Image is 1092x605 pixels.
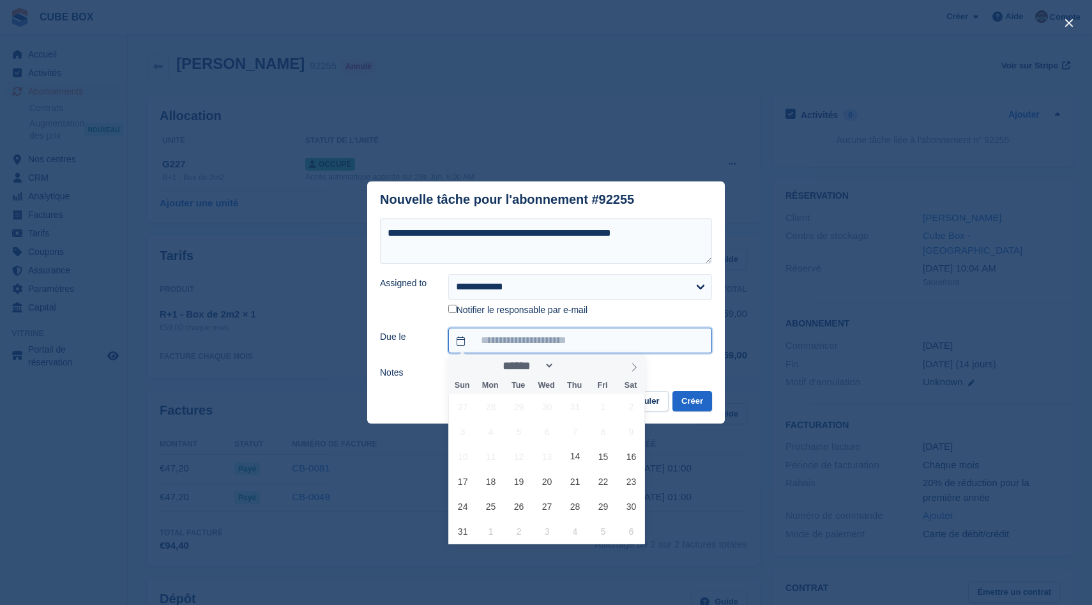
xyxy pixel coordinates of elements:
[506,394,531,419] span: July 29, 2025
[533,381,561,390] span: Wed
[589,381,617,390] span: Fri
[591,494,616,519] span: August 29, 2025
[506,469,531,494] span: August 19, 2025
[478,494,503,519] span: August 25, 2025
[506,419,531,444] span: August 5, 2025
[448,305,588,316] label: Notifier le responsable par e-mail
[478,419,503,444] span: August 4, 2025
[563,444,588,469] span: August 14, 2025
[448,381,476,390] span: Sun
[450,519,475,544] span: August 31, 2025
[591,394,616,419] span: August 1, 2025
[450,394,475,419] span: July 27, 2025
[380,277,433,290] label: Assigned to
[563,519,588,544] span: September 4, 2025
[563,469,588,494] span: August 21, 2025
[619,444,644,469] span: August 16, 2025
[591,419,616,444] span: August 8, 2025
[535,444,559,469] span: August 13, 2025
[561,381,589,390] span: Thu
[617,381,645,390] span: Sat
[478,519,503,544] span: September 1, 2025
[478,394,503,419] span: July 28, 2025
[380,366,433,379] label: Notes
[450,494,475,519] span: August 24, 2025
[478,444,503,469] span: August 11, 2025
[619,419,644,444] span: August 9, 2025
[380,192,634,207] div: Nouvelle tâche pour l'abonnement #92255
[619,494,644,519] span: August 30, 2025
[619,519,644,544] span: September 6, 2025
[535,394,559,419] span: July 30, 2025
[591,469,616,494] span: August 22, 2025
[554,359,595,372] input: Year
[506,494,531,519] span: August 26, 2025
[506,444,531,469] span: August 12, 2025
[1059,13,1079,33] button: close
[450,419,475,444] span: August 3, 2025
[535,494,559,519] span: August 27, 2025
[448,305,457,313] input: Notifier le responsable par e-mail
[450,469,475,494] span: August 17, 2025
[563,394,588,419] span: July 31, 2025
[450,444,475,469] span: August 10, 2025
[478,469,503,494] span: August 18, 2025
[563,419,588,444] span: August 7, 2025
[506,519,531,544] span: September 2, 2025
[591,519,616,544] span: September 5, 2025
[672,391,712,412] button: Créer
[476,381,504,390] span: Mon
[380,330,433,344] label: Due le
[563,494,588,519] span: August 28, 2025
[619,469,644,494] span: August 23, 2025
[535,419,559,444] span: August 6, 2025
[504,381,533,390] span: Tue
[535,469,559,494] span: August 20, 2025
[619,394,644,419] span: August 2, 2025
[591,444,616,469] span: August 15, 2025
[498,359,554,372] select: Month
[535,519,559,544] span: September 3, 2025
